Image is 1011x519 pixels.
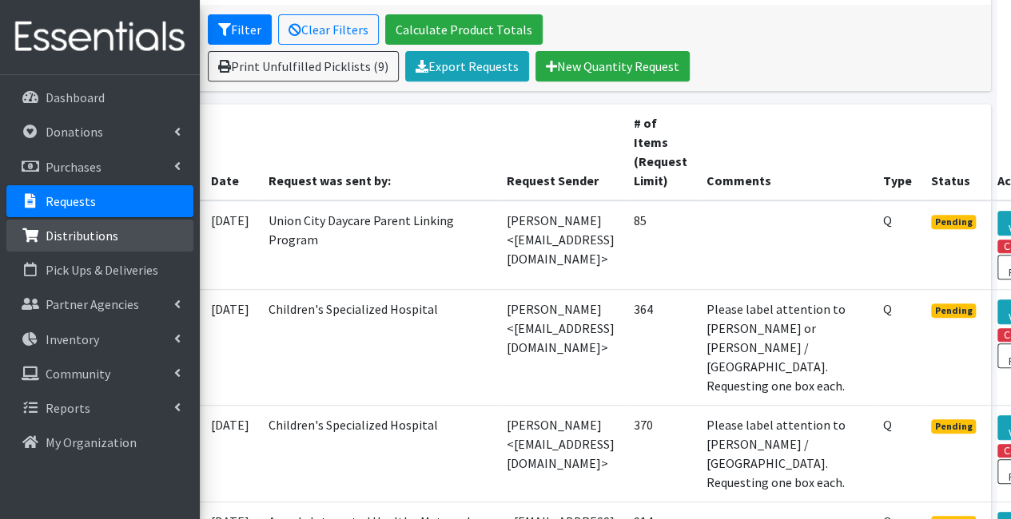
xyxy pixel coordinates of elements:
a: My Organization [6,426,193,458]
td: Please label attention to [PERSON_NAME] or [PERSON_NAME] / [GEOGRAPHIC_DATA]. Requesting one box ... [697,289,874,405]
p: Pick Ups & Deliveries [46,262,158,278]
a: Dashboard [6,81,193,113]
a: Distributions [6,220,193,252]
th: Date [192,104,259,200]
th: Request was sent by: [259,104,497,200]
th: Request Sender [497,104,624,200]
p: Dashboard [46,89,105,105]
a: Pick Ups & Deliveries [6,254,193,286]
a: Community [6,358,193,390]
a: Print Unfulfilled Picklists (9) [208,51,399,81]
th: Comments [697,104,874,200]
a: Requests [6,185,193,217]
abbr: Quantity [883,212,892,228]
button: Filter [208,14,272,45]
span: Pending [931,215,977,229]
th: Type [874,104,921,200]
td: 85 [624,200,697,290]
a: Partner Agencies [6,288,193,320]
td: [PERSON_NAME] <[EMAIL_ADDRESS][DOMAIN_NAME]> [497,405,624,501]
a: Reports [6,392,193,424]
p: Donations [46,124,103,140]
a: Calculate Product Totals [385,14,543,45]
td: 370 [624,405,697,501]
img: HumanEssentials [6,10,193,64]
td: [PERSON_NAME] <[EMAIL_ADDRESS][DOMAIN_NAME]> [497,289,624,405]
td: Union City Daycare Parent Linking Program [259,200,497,290]
td: Please label attention to [PERSON_NAME] / [GEOGRAPHIC_DATA]. Requesting one box each. [697,405,874,501]
abbr: Quantity [883,417,892,433]
p: Purchases [46,159,101,175]
td: [DATE] [192,289,259,405]
a: Donations [6,116,193,148]
a: Clear Filters [278,14,379,45]
p: Inventory [46,331,99,347]
a: New Quantity Request [535,51,690,81]
th: # of Items (Request Limit) [624,104,697,200]
td: [DATE] [192,405,259,501]
td: [DATE] [192,200,259,290]
td: Children's Specialized Hospital [259,405,497,501]
td: 364 [624,289,697,405]
td: Children's Specialized Hospital [259,289,497,405]
span: Pending [931,303,977,318]
p: Partner Agencies [46,296,139,312]
th: Status [921,104,989,200]
p: Community [46,366,110,382]
p: Distributions [46,228,118,244]
p: Requests [46,193,96,209]
td: [PERSON_NAME] <[EMAIL_ADDRESS][DOMAIN_NAME]> [497,200,624,290]
abbr: Quantity [883,301,892,317]
span: Pending [931,419,977,434]
a: Purchases [6,151,193,183]
a: Export Requests [405,51,529,81]
p: My Organization [46,434,137,450]
a: Inventory [6,323,193,355]
p: Reports [46,400,90,416]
